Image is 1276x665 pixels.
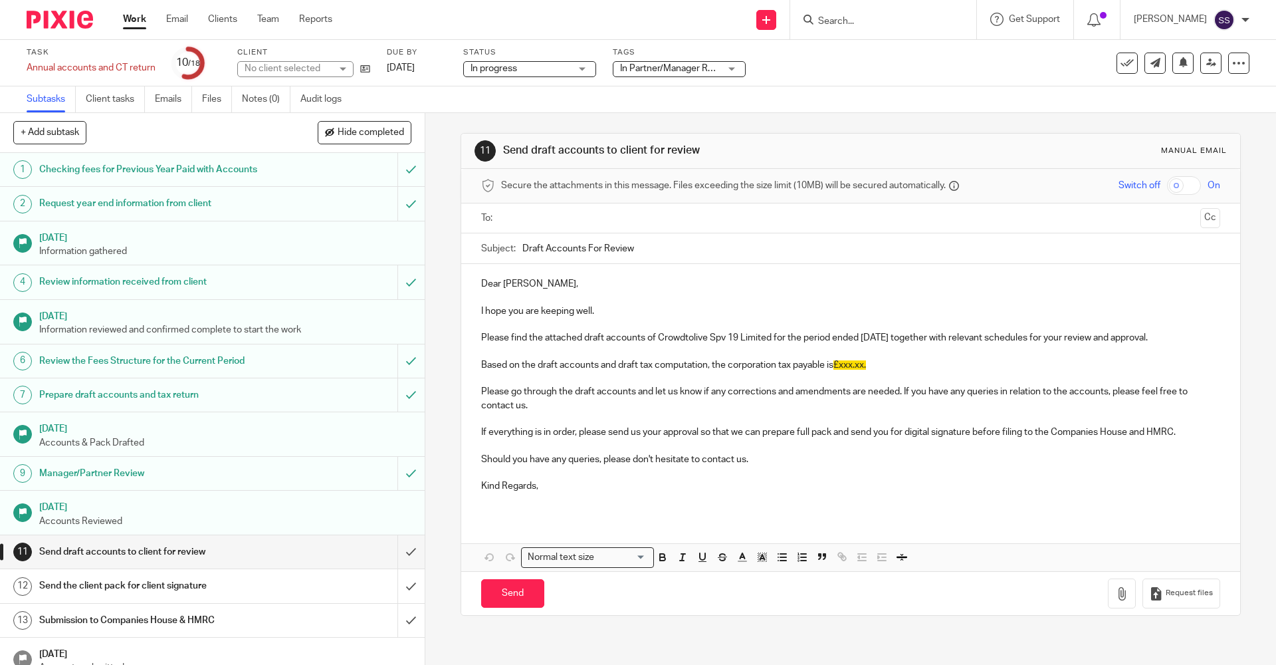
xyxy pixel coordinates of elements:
[188,60,200,67] small: /18
[39,323,411,336] p: Information reviewed and confirmed complete to start the work
[397,457,425,490] div: Mark as to do
[1142,579,1220,608] button: Request files
[13,611,32,630] div: 13
[1161,146,1227,156] div: Manual email
[1200,53,1222,74] a: Reassign task
[1166,588,1213,598] span: Request files
[397,535,425,569] div: Mark as done
[208,13,237,26] a: Clients
[521,547,654,568] div: Search for option
[481,305,1220,318] p: I hope you are keeping well.
[463,47,596,58] label: Status
[39,194,269,213] h1: Request year end information from client
[1172,53,1194,74] button: Snooze task
[1214,9,1235,31] img: svg%3E
[39,576,269,596] h1: Send the client pack for client signature
[833,360,866,370] span: £xxx.xx.
[13,273,32,292] div: 4
[13,543,32,561] div: 11
[1208,179,1220,192] span: On
[13,386,32,404] div: 7
[39,610,269,630] h1: Submission to Companies House & HMRC
[13,352,32,370] div: 6
[39,307,411,323] h1: [DATE]
[949,181,959,191] i: Files are stored in Pixie and a secure link is sent to the message recipient.
[13,195,32,213] div: 2
[1200,208,1220,228] button: Cc
[155,86,192,112] a: Emails
[13,577,32,596] div: 12
[123,13,146,26] a: Work
[387,63,415,72] span: [DATE]
[1009,15,1060,24] span: Get Support
[27,61,156,74] div: Annual accounts and CT return
[39,385,269,405] h1: Prepare draft accounts and tax return
[503,144,879,158] h1: Send draft accounts to client for review
[501,179,946,192] span: Secure the attachments in this message. Files exceeding the size limit (10MB) will be secured aut...
[39,245,411,258] p: Information gathered
[39,464,269,483] h1: Manager/Partner Review
[27,11,93,29] img: Pixie
[481,453,1220,466] p: Should you have any queries, please don't hesitate to contact us.
[13,160,32,179] div: 1
[300,86,352,112] a: Audit logs
[481,331,1220,344] p: Please find the attached draft accounts of Crowdtolive Spv 19 Limited for the period ended [DATE]...
[620,64,746,73] span: In Partner/Manager Review + 1
[176,55,200,70] div: 10
[1134,13,1207,26] p: [PERSON_NAME]
[39,272,269,292] h1: Review information received from client
[39,497,411,514] h1: [DATE]
[39,436,411,450] p: Accounts & Pack Drafted
[27,47,156,58] label: Task
[397,187,425,220] div: Mark as to do
[13,464,32,483] div: 9
[397,604,425,637] div: Mark as done
[257,13,279,26] a: Team
[299,13,332,26] a: Reports
[524,551,597,565] span: Normal text size
[481,242,516,255] label: Subject:
[39,351,269,371] h1: Review the Fees Structure for the Current Period
[242,86,290,112] a: Notes (0)
[27,86,76,112] a: Subtasks
[39,419,411,436] h1: [DATE]
[1118,179,1160,192] span: Switch off
[481,277,1220,291] p: Dear [PERSON_NAME],
[39,542,269,562] h1: Send draft accounts to client for review
[481,385,1220,412] p: Please go through the draft accounts and let us know if any corrections and amendments are needed...
[39,228,411,245] h1: [DATE]
[397,344,425,378] div: Mark as to do
[397,153,425,186] div: Mark as to do
[481,479,1220,493] p: Kind Regards,
[39,160,269,180] h1: Checking fees for Previous Year Paid with Accounts
[39,515,411,528] p: Accounts Reviewed
[475,140,496,162] div: 11
[481,358,1220,372] p: Based on the draft accounts and draft tax computation, the corporation tax payable is
[13,121,86,144] button: + Add subtask
[481,211,496,225] label: To:
[397,265,425,299] div: Mark as to do
[39,644,411,661] h1: [DATE]
[338,128,404,138] span: Hide completed
[613,47,746,58] label: Tags
[166,13,188,26] a: Email
[397,569,425,602] div: Mark as done
[318,121,411,144] button: Hide completed
[481,579,544,608] input: Send
[86,86,145,112] a: Client tasks
[202,86,232,112] a: Files
[471,64,517,73] span: In progress
[1144,53,1166,74] a: Send new email to Crowdtolive Spv 19 Limited
[387,47,447,58] label: Due by
[245,62,331,75] div: No client selected
[598,551,646,565] input: Search for option
[237,47,370,58] label: Client
[397,378,425,412] div: Mark as to do
[360,64,370,74] i: Open client page
[817,16,936,28] input: Search
[481,426,1220,439] p: If everything is in order, please send us your approval so that we can prepare full pack and send...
